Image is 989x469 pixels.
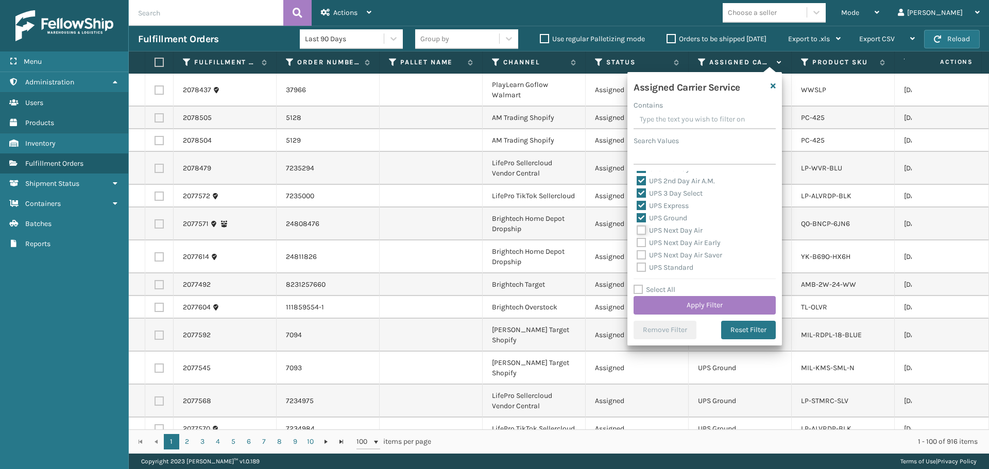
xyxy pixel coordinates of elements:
[483,207,586,240] td: Brightech Home Depot Dropship
[183,424,210,434] a: 2077570
[277,107,380,129] td: 5128
[634,285,675,294] label: Select All
[483,273,586,296] td: Brightech Target
[801,219,850,228] a: Q0-BNCP-6JN6
[25,139,56,148] span: Inventory
[179,434,195,449] a: 2
[721,321,776,339] button: Reset Filter
[183,302,211,312] a: 2077604
[728,7,777,18] div: Choose a seller
[183,163,211,173] a: 2078479
[183,85,211,95] a: 2078437
[586,74,689,107] td: Assigned
[297,58,360,67] label: Order Number
[483,152,586,185] td: LifePro Sellercloud Vendor Central
[586,352,689,385] td: Assigned
[483,129,586,152] td: AM Trading Shopify
[801,136,825,145] a: PC-425
[183,135,212,146] a: 2078504
[586,296,689,319] td: Assigned
[183,219,209,229] a: 2077571
[634,296,776,315] button: Apply Filter
[400,58,463,67] label: Pallet Name
[637,201,689,210] label: UPS Express
[25,199,61,208] span: Containers
[606,58,669,67] label: Status
[801,424,851,433] a: LP-ALVRDP-BLK
[841,8,859,17] span: Mode
[586,273,689,296] td: Assigned
[183,191,210,201] a: 2077572
[303,434,318,449] a: 10
[801,192,851,200] a: LP-ALVRDP-BLK
[277,385,380,418] td: 7234975
[801,252,850,261] a: YK-B69O-HX6H
[586,319,689,352] td: Assigned
[25,239,50,248] span: Reports
[586,385,689,418] td: Assigned
[483,296,586,319] td: Brightech Overstock
[908,54,979,71] span: Actions
[801,113,825,122] a: PC-425
[183,363,211,373] a: 2077545
[859,34,895,43] span: Export CSV
[356,437,372,447] span: 100
[356,434,432,449] span: items per page
[277,352,380,385] td: 7093
[277,74,380,107] td: 37966
[483,74,586,107] td: PlayLearn Goflow Walmart
[586,240,689,273] td: Assigned
[637,238,721,247] label: UPS Next Day Air Early
[801,396,848,405] a: LP-STMRC-SLV
[634,111,776,129] input: Type the text you wish to filter on
[277,296,380,319] td: 111859554-1
[25,179,79,188] span: Shipment Status
[634,321,696,339] button: Remove Filter
[483,352,586,385] td: [PERSON_NAME] Target Shopify
[337,438,346,446] span: Go to the last page
[634,78,740,94] h4: Assigned Carrier Service
[322,438,330,446] span: Go to the next page
[195,434,210,449] a: 3
[277,185,380,207] td: 7235000
[801,303,827,311] a: TL-OLVR
[924,30,980,48] button: Reload
[586,107,689,129] td: Assigned
[25,219,52,228] span: Batches
[287,434,303,449] a: 9
[277,129,380,152] td: 5129
[183,113,212,123] a: 2078505
[801,280,856,289] a: AMB-2W-24-WW
[277,273,380,296] td: 8231257660
[25,159,83,168] span: Fulfillment Orders
[277,319,380,352] td: 7094
[334,434,349,449] a: Go to the last page
[801,164,842,172] a: LP-WVR-BLU
[801,363,855,372] a: MIL-KMS-SML-N
[210,434,226,449] a: 4
[164,434,179,449] a: 1
[900,458,936,465] a: Terms of Use
[483,240,586,273] td: Brightech Home Depot Dropship
[937,458,977,465] a: Privacy Policy
[586,185,689,207] td: Assigned
[183,396,211,406] a: 2077568
[637,189,703,198] label: UPS 3 Day Select
[24,57,42,66] span: Menu
[141,454,260,469] p: Copyright 2023 [PERSON_NAME]™ v 1.0.189
[637,226,703,235] label: UPS Next Day Air
[900,454,977,469] div: |
[801,331,862,339] a: MIL-RDPL-18-BLUE
[446,437,978,447] div: 1 - 100 of 916 items
[318,434,334,449] a: Go to the next page
[15,10,113,41] img: logo
[277,207,380,240] td: 24808476
[667,34,766,43] label: Orders to be shipped [DATE]
[634,100,663,111] label: Contains
[483,319,586,352] td: [PERSON_NAME] Target Shopify
[226,434,241,449] a: 5
[788,34,830,43] span: Export to .xls
[305,33,385,44] div: Last 90 Days
[689,418,792,440] td: UPS Ground
[637,263,693,272] label: UPS Standard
